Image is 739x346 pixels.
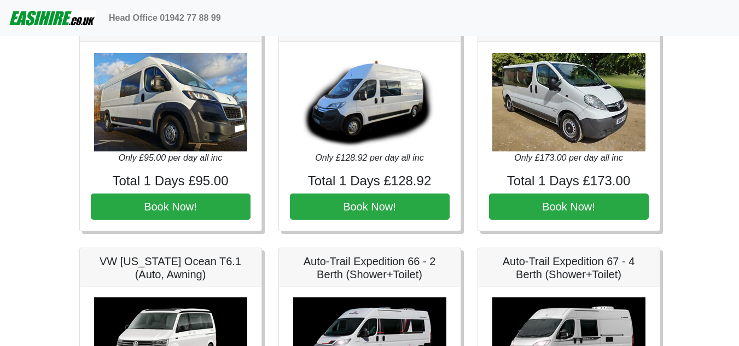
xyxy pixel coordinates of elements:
[489,173,649,189] h4: Total 1 Days £173.00
[290,173,450,189] h4: Total 1 Days £128.92
[91,193,251,220] button: Book Now!
[315,153,423,162] i: Only £128.92 per day all inc
[492,53,645,151] img: 9 Seater Minibus Manual
[293,53,446,151] img: 7 Seater Welfare Van (own insurance)
[290,193,450,220] button: Book Now!
[109,13,221,22] b: Head Office 01942 77 88 99
[9,7,96,29] img: easihire_logo_small.png
[119,153,222,162] i: Only £95.00 per day all inc
[91,255,251,281] h5: VW [US_STATE] Ocean T6.1 (Auto, Awning)
[104,7,225,29] a: Head Office 01942 77 88 99
[290,255,450,281] h5: Auto-Trail Expedition 66 - 2 Berth (Shower+Toilet)
[94,53,247,151] img: Peugeot Boxer LWB 6 Seater Crew Van
[91,173,251,189] h4: Total 1 Days £95.00
[514,153,622,162] i: Only £173.00 per day all inc
[489,193,649,220] button: Book Now!
[489,255,649,281] h5: Auto-Trail Expedition 67 - 4 Berth (Shower+Toilet)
